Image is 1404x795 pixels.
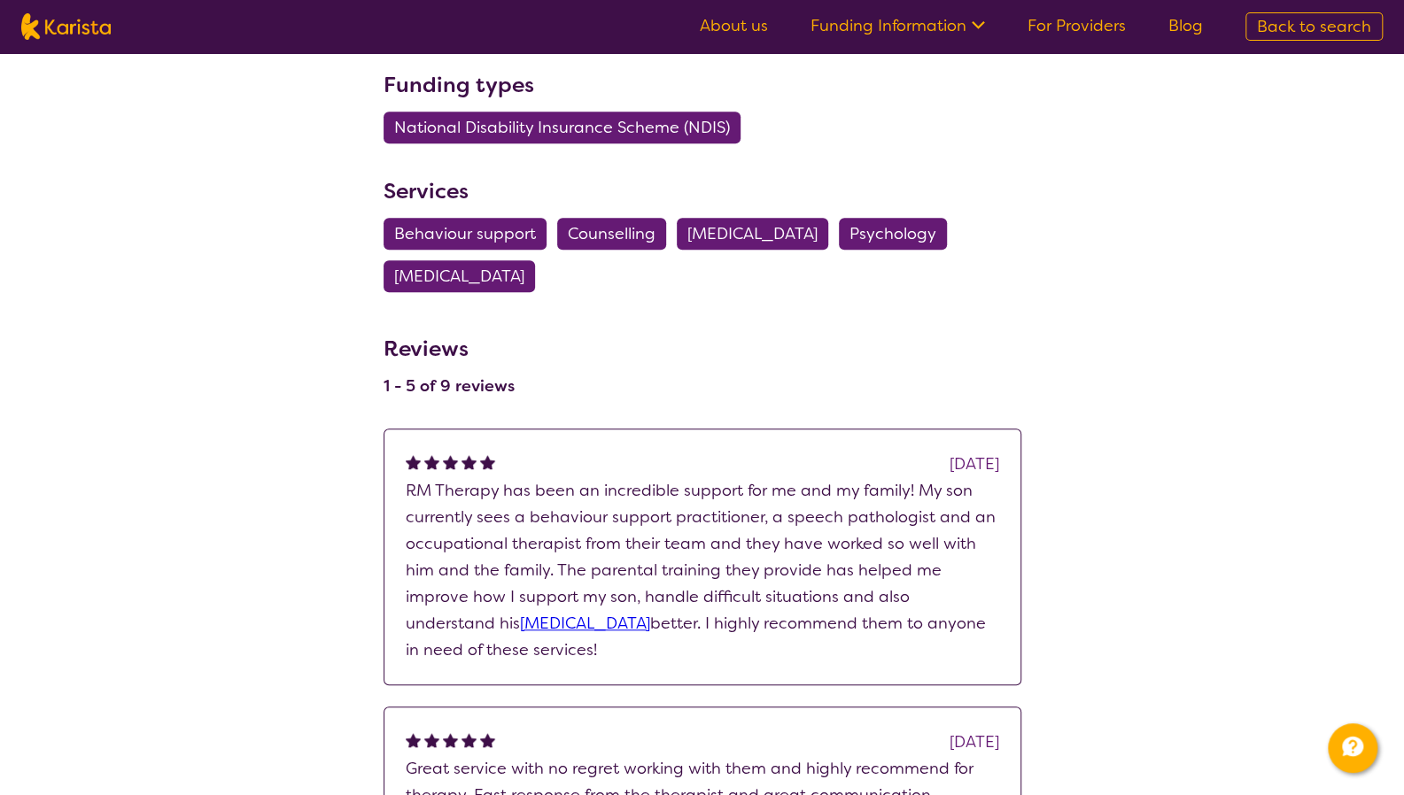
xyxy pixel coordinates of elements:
button: Channel Menu [1328,723,1377,773]
span: Back to search [1257,16,1371,37]
a: [MEDICAL_DATA] [677,223,839,244]
h3: Reviews [384,324,515,365]
a: Blog [1168,15,1203,36]
a: [MEDICAL_DATA] [384,266,546,287]
img: fullstar [424,732,439,747]
img: fullstar [406,454,421,469]
img: fullstar [406,732,421,747]
img: fullstar [443,454,458,469]
img: fullstar [443,732,458,747]
h4: 1 - 5 of 9 reviews [384,375,515,397]
h3: Services [384,175,1021,207]
span: National Disability Insurance Scheme (NDIS) [394,112,730,143]
span: [MEDICAL_DATA] [394,260,524,292]
img: fullstar [480,454,495,469]
img: fullstar [462,732,477,747]
p: RM Therapy has been an incredible support for me and my family! My son currently sees a behaviour... [406,477,999,663]
div: [DATE] [950,451,999,477]
a: Counselling [557,223,677,244]
img: fullstar [462,454,477,469]
a: Psychology [839,223,958,244]
img: Karista logo [21,13,111,40]
span: Psychology [849,218,936,250]
img: fullstar [480,732,495,747]
a: National Disability Insurance Scheme (NDIS) [384,117,751,138]
a: For Providers [1028,15,1126,36]
div: [DATE] [950,729,999,755]
span: Counselling [568,218,655,250]
span: Behaviour support [394,218,536,250]
a: Back to search [1245,12,1383,41]
span: [MEDICAL_DATA] [687,218,818,250]
h3: Funding types [384,69,1021,101]
a: Funding Information [811,15,985,36]
img: fullstar [424,454,439,469]
a: About us [700,15,768,36]
a: [MEDICAL_DATA] [520,613,650,634]
a: Behaviour support [384,223,557,244]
